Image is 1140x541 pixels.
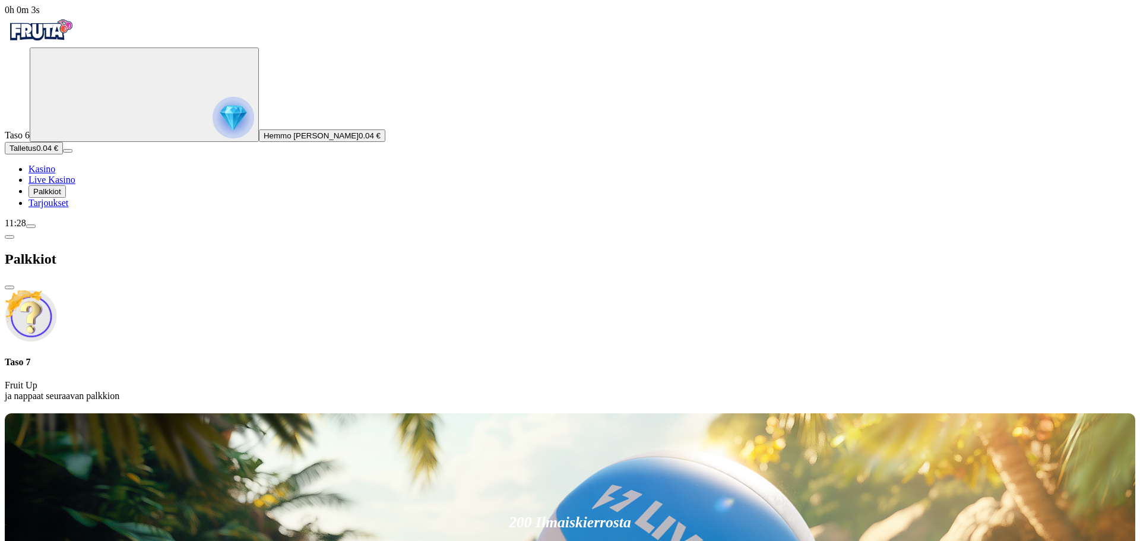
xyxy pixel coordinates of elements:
[5,130,30,140] span: Taso 6
[5,290,57,342] img: Unlock reward icon
[5,15,1135,208] nav: Primary
[5,218,26,228] span: 11:28
[5,380,1135,401] p: Fruit Up ja nappaat seuraavan palkkion
[5,251,1135,267] h2: Palkkiot
[28,198,68,208] a: Tarjoukset
[5,286,14,289] button: close
[33,187,61,196] span: Palkkiot
[5,142,63,154] button: Talletusplus icon0.04 €
[63,149,72,153] button: menu
[213,97,254,138] img: reward progress
[5,164,1135,208] nav: Main menu
[9,144,36,153] span: Talletus
[5,15,76,45] img: Fruta
[28,185,66,198] button: Palkkiot
[5,357,1135,368] h4: Taso 7
[264,131,359,140] span: Hemmo [PERSON_NAME]
[26,224,36,228] button: menu
[28,164,55,174] a: Kasino
[5,235,14,239] button: chevron-left icon
[36,144,58,153] span: 0.04 €
[359,131,381,140] span: 0.04 €
[28,175,75,185] a: Live Kasino
[259,129,385,142] button: Hemmo [PERSON_NAME]0.04 €
[30,48,259,142] button: reward progress
[5,5,40,15] span: user session time
[5,37,76,47] a: Fruta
